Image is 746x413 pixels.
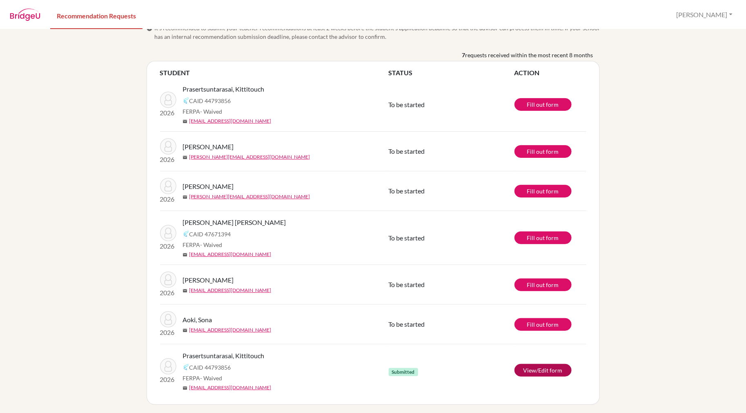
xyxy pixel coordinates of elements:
span: CAID 44793856 [189,97,231,105]
span: - Waived [200,241,223,248]
img: Common App logo [183,97,189,104]
img: Remy, Loeva [160,178,176,194]
img: Remy, Loeva [160,138,176,155]
span: [PERSON_NAME] [PERSON_NAME] [183,218,286,227]
button: [PERSON_NAME] [673,7,736,22]
p: 2026 [160,241,176,251]
p: 2026 [160,328,176,337]
span: [PERSON_NAME] [183,182,234,191]
p: 2026 [160,108,176,118]
span: [PERSON_NAME] [183,142,234,152]
img: Common App logo [183,364,189,370]
img: BridgeU logo [10,9,40,21]
span: - Waived [200,375,223,382]
th: ACTION [514,68,586,78]
b: 7 [462,51,465,59]
span: To be started [389,187,425,195]
span: FERPA [183,240,223,249]
span: [PERSON_NAME] [183,275,234,285]
span: To be started [389,101,425,108]
span: mail [183,155,188,160]
img: Sueyoshi, Tatsuhiro [160,272,176,288]
p: 2026 [160,155,176,164]
span: mail [183,252,188,257]
img: Common App logo [183,231,189,237]
a: Recommendation Requests [50,1,143,29]
span: It’s recommended to submit your teacher recommendations at least 2 weeks before the student’s app... [155,24,600,41]
span: Prasertsuntarasai, Kittitouch [183,351,265,361]
span: Prasertsuntarasai, Kittitouch [183,84,265,94]
span: - Waived [200,108,223,115]
a: [EMAIL_ADDRESS][DOMAIN_NAME] [189,117,272,125]
span: CAID 47671394 [189,230,231,238]
a: Fill out form [514,98,572,111]
img: Prasertsuntarasai, Kittitouch [160,358,176,375]
span: Submitted [389,368,418,376]
span: CAID 44793856 [189,363,231,372]
span: Aoki, Sona [183,315,212,325]
img: Prasertsuntarasai, Kittitouch [160,92,176,108]
a: [EMAIL_ADDRESS][DOMAIN_NAME] [189,384,272,391]
img: Nguyen, Ngoc Hoang Chau [160,225,176,241]
a: [EMAIL_ADDRESS][DOMAIN_NAME] [189,326,272,334]
p: 2026 [160,375,176,384]
a: Fill out form [514,318,572,331]
a: [EMAIL_ADDRESS][DOMAIN_NAME] [189,251,272,258]
a: Fill out form [514,278,572,291]
a: View/Edit form [514,364,572,377]
span: To be started [389,320,425,328]
span: mail [183,195,188,200]
a: [PERSON_NAME][EMAIL_ADDRESS][DOMAIN_NAME] [189,193,310,200]
a: [EMAIL_ADDRESS][DOMAIN_NAME] [189,287,272,294]
span: requests received within the most recent 8 months [465,51,593,59]
img: Aoki, Sona [160,311,176,328]
a: [PERSON_NAME][EMAIL_ADDRESS][DOMAIN_NAME] [189,153,310,161]
span: mail [183,386,188,391]
span: mail [183,328,188,333]
span: To be started [389,281,425,288]
span: mail [183,288,188,293]
p: 2026 [160,288,176,298]
span: FERPA [183,374,223,382]
p: 2026 [160,194,176,204]
span: FERPA [183,107,223,116]
a: Fill out form [514,185,572,198]
span: mail [183,119,188,124]
a: Fill out form [514,231,572,244]
th: STUDENT [160,68,389,78]
th: STATUS [389,68,514,78]
a: Fill out form [514,145,572,158]
span: To be started [389,147,425,155]
span: info [147,25,153,31]
span: To be started [389,234,425,242]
